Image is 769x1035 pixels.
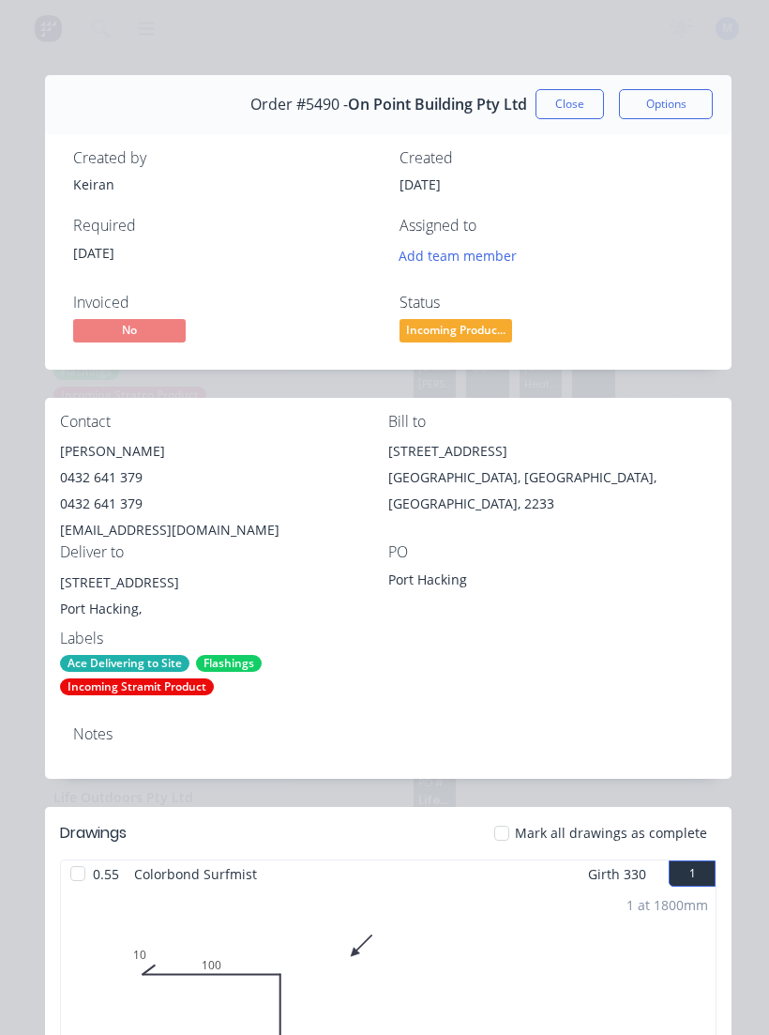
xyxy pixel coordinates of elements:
[388,438,716,464] div: [STREET_ADDRESS]
[535,89,604,119] button: Close
[388,543,716,561] div: PO
[60,438,388,543] div: [PERSON_NAME]0432 641 3790432 641 379[EMAIL_ADDRESS][DOMAIN_NAME]
[73,725,703,743] div: Notes
[60,678,214,695] div: Incoming Stramit Product
[250,96,348,114] span: Order #5490 -
[400,175,441,193] span: [DATE]
[626,895,708,915] div: 1 at 1800mm
[73,175,377,194] div: Keiran
[73,319,186,342] span: No
[60,464,388,491] div: 0432 641 379
[400,243,527,268] button: Add team member
[60,570,388,630] div: [STREET_ADDRESS]Port Hacking,
[73,149,377,167] div: Created by
[400,319,512,347] button: Incoming Produc...
[388,464,716,517] div: [GEOGRAPHIC_DATA], [GEOGRAPHIC_DATA], [GEOGRAPHIC_DATA], 2233
[60,413,388,431] div: Contact
[388,438,716,517] div: [STREET_ADDRESS][GEOGRAPHIC_DATA], [GEOGRAPHIC_DATA], [GEOGRAPHIC_DATA], 2233
[389,243,527,268] button: Add team member
[73,217,377,235] div: Required
[60,570,388,596] div: [STREET_ADDRESS]
[60,596,388,622] div: Port Hacking,
[400,294,703,312] div: Status
[60,822,127,845] div: Drawings
[400,217,703,235] div: Assigned to
[60,438,388,464] div: [PERSON_NAME]
[60,491,388,517] div: 0432 641 379
[73,244,114,262] span: [DATE]
[588,860,646,888] span: Girth 330
[400,149,703,167] div: Created
[400,319,512,342] span: Incoming Produc...
[388,413,716,431] div: Bill to
[348,96,527,114] span: On Point Building Pty Ltd
[619,89,713,119] button: Options
[60,630,388,647] div: Labels
[85,860,127,888] span: 0.55
[388,570,623,596] div: Port Hacking
[196,655,262,672] div: Flashings
[60,543,388,561] div: Deliver to
[60,517,388,543] div: [EMAIL_ADDRESS][DOMAIN_NAME]
[73,294,377,312] div: Invoiced
[515,823,707,843] span: Mark all drawings as complete
[60,655,189,672] div: Ace Delivering to Site
[669,860,716,887] button: 1
[127,860,264,888] span: Colorbond Surfmist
